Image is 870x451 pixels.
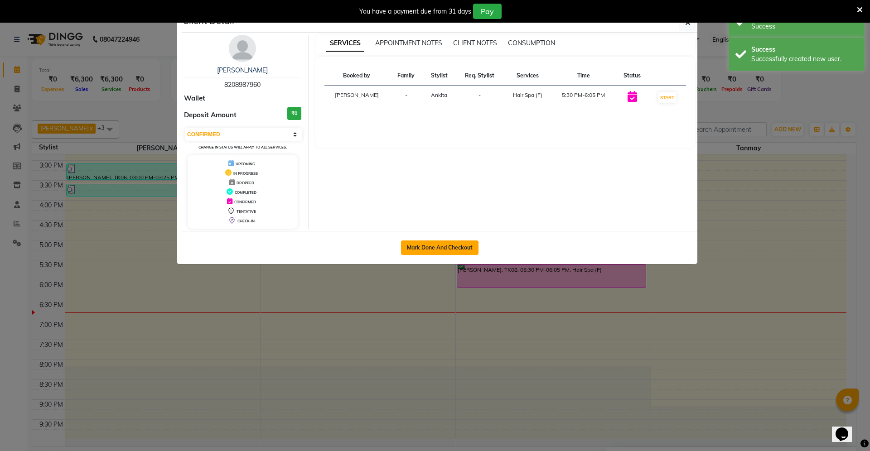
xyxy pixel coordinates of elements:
[658,92,677,103] button: START
[184,93,205,104] span: Wallet
[455,66,503,86] th: Req. Stylist
[389,66,423,86] th: Family
[234,200,256,204] span: CONFIRMED
[423,66,455,86] th: Stylist
[324,66,390,86] th: Booked by
[508,39,555,47] span: CONSUMPTION
[832,415,861,442] iframe: chat widget
[751,22,858,31] div: Success
[224,81,261,89] span: 8208987960
[453,39,497,47] span: CLIENT NOTES
[455,86,503,110] td: -
[551,86,615,110] td: 5:30 PM-6:05 PM
[198,145,287,149] small: Change in status will apply to all services.
[551,66,615,86] th: Time
[389,86,423,110] td: -
[217,66,268,74] a: [PERSON_NAME]
[401,240,478,255] button: Mark Done And Checkout
[233,171,258,176] span: IN PROGRESS
[235,190,256,195] span: COMPLETED
[237,181,254,185] span: DROPPED
[237,209,256,214] span: TENTATIVE
[751,45,858,54] div: Success
[324,86,390,110] td: [PERSON_NAME]
[509,91,546,99] div: Hair Spa (F)
[503,66,551,86] th: Services
[229,35,256,62] img: avatar
[473,4,502,19] button: Pay
[375,39,442,47] span: APPOINTMENT NOTES
[237,219,255,223] span: CHECK-IN
[359,7,471,16] div: You have a payment due from 31 days
[326,35,364,52] span: SERVICES
[184,110,237,120] span: Deposit Amount
[431,91,447,98] span: Ankita
[751,54,858,64] div: Successfully created new user.
[287,107,301,120] h3: ₹0
[236,162,255,166] span: UPCOMING
[615,66,649,86] th: Status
